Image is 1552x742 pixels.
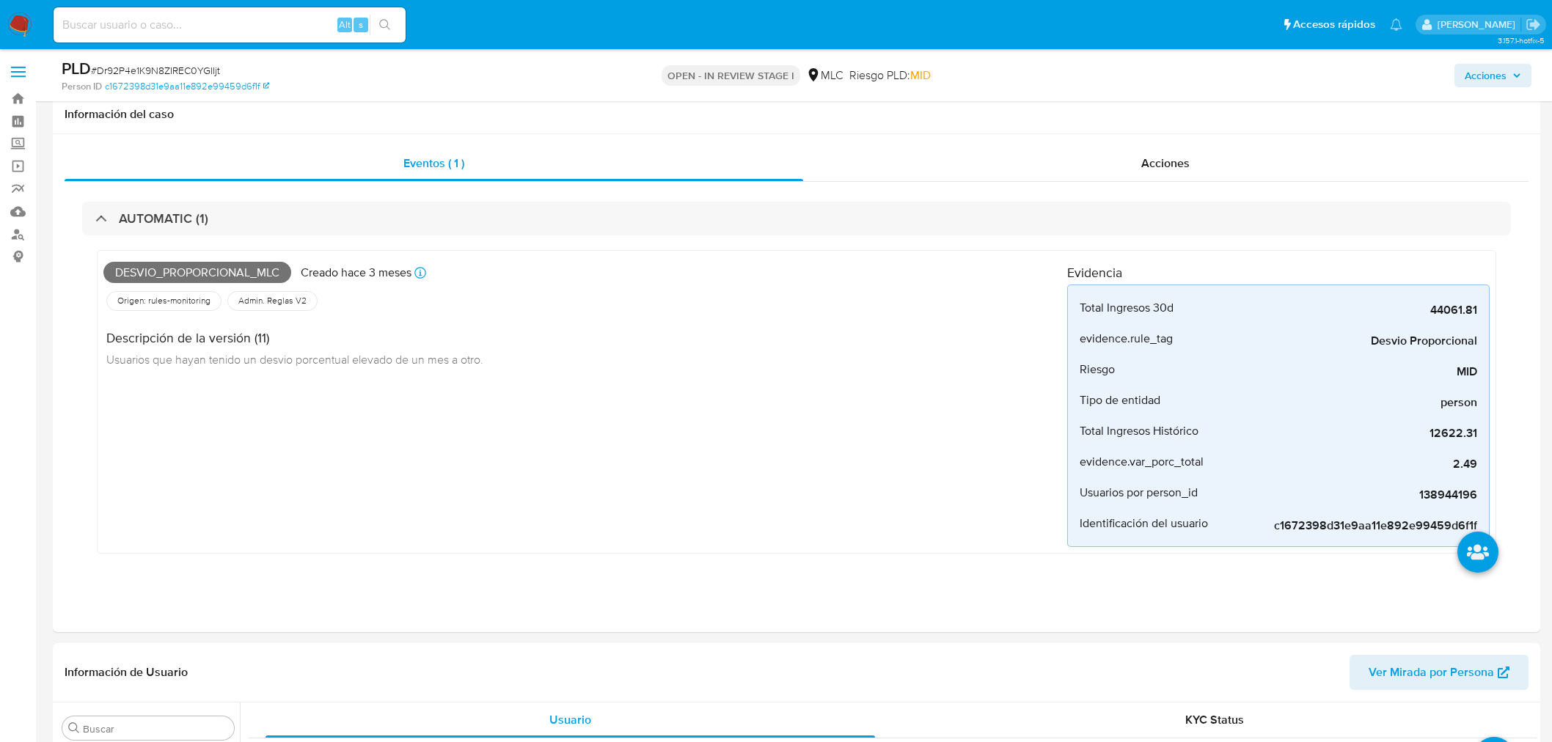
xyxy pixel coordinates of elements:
span: Acciones [1465,64,1507,87]
button: Buscar [68,722,80,734]
a: Salir [1526,17,1541,32]
input: Buscar usuario o caso... [54,15,406,34]
span: Accesos rápidos [1293,17,1375,32]
p: aline.magdaleno@mercadolibre.com [1438,18,1520,32]
h1: Información de Usuario [65,665,188,680]
div: AUTOMATIC (1) [82,202,1511,235]
span: Origen: rules-monitoring [116,295,212,306]
button: Acciones [1454,64,1531,87]
span: Usuario [549,711,591,728]
input: Buscar [83,722,228,735]
b: Person ID [62,80,102,93]
button: search-icon [370,15,400,35]
span: s [359,18,363,32]
span: Acciones [1141,155,1190,172]
h3: AUTOMATIC (1) [119,210,208,227]
span: KYC Status [1185,711,1244,728]
h4: Descripción de la versión (11) [106,330,483,346]
span: Usuarios que hayan tenido un desvio porcentual elevado de un mes a otro. [106,351,483,367]
a: c1672398d31e9aa11e892e99459d6f1f [105,80,269,93]
span: Ver Mirada por Persona [1369,655,1494,690]
span: Admin. Reglas V2 [237,295,308,306]
b: PLD [62,56,91,80]
span: Eventos ( 1 ) [403,155,464,172]
div: MLC [806,67,843,84]
h1: Información del caso [65,107,1529,122]
a: Notificaciones [1390,18,1402,31]
span: Riesgo PLD: [849,67,931,84]
span: Alt [339,18,351,32]
p: Creado hace 3 meses [301,265,411,281]
p: OPEN - IN REVIEW STAGE I [662,65,800,86]
button: Ver Mirada por Persona [1350,655,1529,690]
span: MID [910,67,931,84]
span: Desvio_proporcional_mlc [103,262,291,284]
span: # Dr92P4e1K9N8ZIREC0YGIIjt [91,63,220,78]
